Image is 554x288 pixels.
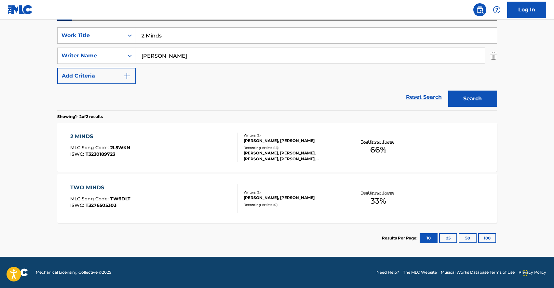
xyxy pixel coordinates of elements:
[361,190,396,195] p: Total Known Shares:
[57,27,497,110] form: Search Form
[441,269,515,275] a: Musical Works Database Terms of Use
[476,6,484,14] img: search
[36,269,111,275] span: Mechanical Licensing Collective © 2025
[493,6,501,14] img: help
[459,233,477,243] button: 50
[376,269,399,275] a: Need Help?
[70,133,130,140] div: 2 MINDS
[57,68,136,84] button: Add Criteria
[507,2,546,18] a: Log In
[244,138,342,144] div: [PERSON_NAME], [PERSON_NAME]
[403,90,445,104] a: Reset Search
[473,3,486,16] a: Public Search
[371,195,386,207] span: 33 %
[57,123,497,172] a: 2 MINDSMLC Song Code:2L5WKNISWC:T3230189723Writers (2)[PERSON_NAME], [PERSON_NAME]Recording Artis...
[70,202,86,208] span: ISWC :
[57,174,497,223] a: TWO MINDSMLC Song Code:TW6DLTISWC:T3276505303Writers (2)[PERSON_NAME], [PERSON_NAME]Recording Art...
[361,139,396,144] p: Total Known Shares:
[86,151,115,157] span: T3230189723
[519,269,546,275] a: Privacy Policy
[61,32,120,39] div: Work Title
[70,145,110,151] span: MLC Song Code :
[70,151,86,157] span: ISWC :
[70,184,130,192] div: TWO MINDS
[420,233,438,243] button: 10
[110,196,130,202] span: TW6DLT
[523,263,527,283] div: Drag
[57,114,103,120] p: Showing 1 - 2 of 2 results
[370,144,386,156] span: 66 %
[244,133,342,138] div: Writers ( 2 )
[521,257,554,288] iframe: Chat Widget
[403,269,437,275] a: The MLC Website
[244,202,342,207] div: Recording Artists ( 0 )
[244,145,342,150] div: Recording Artists ( 18 )
[110,145,130,151] span: 2L5WKN
[490,48,497,64] img: Delete Criterion
[439,233,457,243] button: 25
[8,268,28,276] img: logo
[70,196,110,202] span: MLC Song Code :
[244,150,342,162] div: [PERSON_NAME], [PERSON_NAME],[PERSON_NAME], [PERSON_NAME], [PERSON_NAME], [PERSON_NAME],SLM
[123,72,131,80] img: 9d2ae6d4665cec9f34b9.svg
[478,233,496,243] button: 100
[244,190,342,195] div: Writers ( 2 )
[244,195,342,201] div: [PERSON_NAME], [PERSON_NAME]
[382,235,419,241] p: Results Per Page:
[8,5,33,14] img: MLC Logo
[448,91,497,107] button: Search
[490,3,503,16] div: Help
[86,202,116,208] span: T3276505303
[61,52,120,60] div: Writer Name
